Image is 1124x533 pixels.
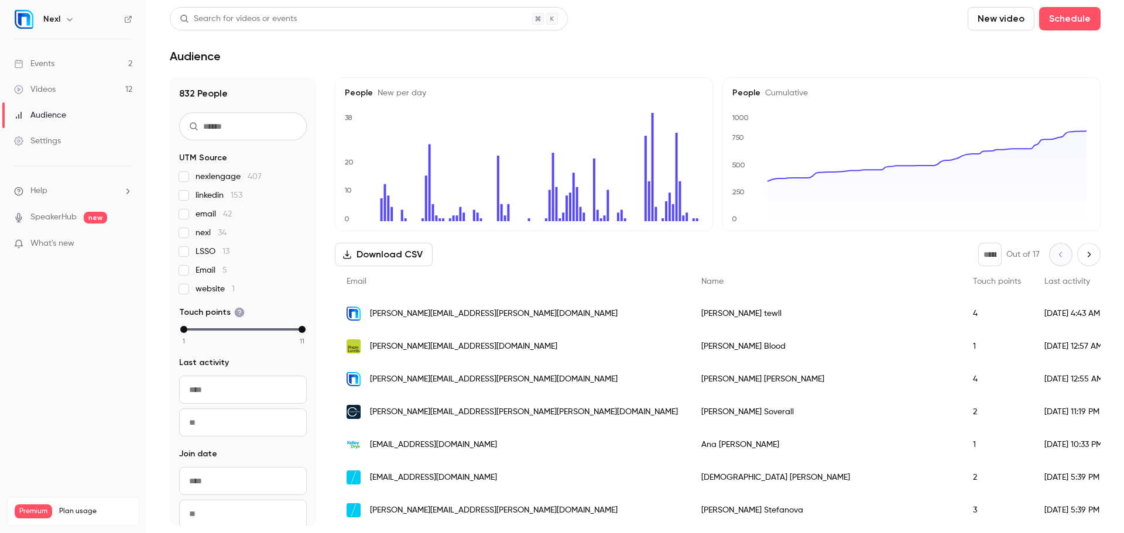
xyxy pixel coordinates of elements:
[690,428,961,461] div: Ana [PERSON_NAME]
[59,507,132,516] span: Plan usage
[370,439,497,451] span: [EMAIL_ADDRESS][DOMAIN_NAME]
[30,185,47,197] span: Help
[84,212,107,223] span: new
[347,438,361,452] img: kelleydrye.com
[196,227,227,239] span: nexl
[370,406,678,418] span: [PERSON_NAME][EMAIL_ADDRESS][PERSON_NAME][PERSON_NAME][DOMAIN_NAME]
[180,13,297,25] div: Search for videos or events
[690,330,961,363] div: [PERSON_NAME] Blood
[15,504,52,518] span: Premium
[347,470,361,484] img: karanovicpartners.com
[961,297,1033,330] div: 4
[300,336,304,346] span: 11
[1033,297,1115,330] div: [DATE] 4:43 AM
[373,89,426,97] span: New per day
[347,503,361,517] img: karanovicpartners.com
[370,341,557,353] span: [PERSON_NAME][EMAIL_ADDRESS][DOMAIN_NAME]
[183,336,185,346] span: 1
[218,229,227,237] span: 34
[15,10,33,29] img: Nexl
[345,114,352,122] text: 38
[179,467,307,495] input: From
[179,357,229,369] span: Last activity
[179,448,217,460] span: Join date
[690,461,961,494] div: [DEMOGRAPHIC_DATA] [PERSON_NAME]
[347,372,361,386] img: nexl.cloud
[179,500,307,528] input: To
[14,135,61,147] div: Settings
[14,185,132,197] li: help-dropdown-opener
[180,326,187,333] div: min
[732,114,749,122] text: 1000
[732,133,744,142] text: 750
[1033,363,1115,396] div: [DATE] 12:55 AM
[961,363,1033,396] div: 4
[30,211,77,223] a: SpeakerHub
[196,208,232,220] span: email
[347,307,361,321] img: nexl.cloud
[732,161,745,169] text: 500
[370,504,618,517] span: [PERSON_NAME][EMAIL_ADDRESS][PERSON_NAME][DOMAIN_NAME]
[43,13,60,25] h6: Nexl
[347,339,361,353] img: hoganlovells.com
[179,408,307,436] input: To
[370,373,618,386] span: [PERSON_NAME][EMAIL_ADDRESS][PERSON_NAME][DOMAIN_NAME]
[344,186,352,194] text: 10
[179,152,227,164] span: UTM Source
[196,246,229,257] span: LSSO
[196,171,262,183] span: nexlengage
[196,190,242,201] span: linkedin
[690,396,961,428] div: [PERSON_NAME] Soverall
[179,307,245,318] span: Touch points
[961,330,1033,363] div: 1
[1033,461,1115,494] div: [DATE] 5:39 PM
[170,49,221,63] h1: Audience
[345,87,703,99] h5: People
[968,7,1034,30] button: New video
[1033,428,1115,461] div: [DATE] 10:33 PM
[1033,330,1115,363] div: [DATE] 12:57 AM
[14,58,54,70] div: Events
[196,283,235,295] span: website
[30,238,74,250] span: What's new
[1033,494,1115,527] div: [DATE] 5:39 PM
[690,494,961,527] div: [PERSON_NAME] Stefanova
[222,266,227,274] span: 5
[232,285,235,293] span: 1
[196,264,227,276] span: Email
[179,376,307,404] input: From
[335,243,433,266] button: Download CSV
[1033,396,1115,428] div: [DATE] 11:19 PM
[732,215,737,223] text: 0
[370,308,618,320] span: [PERSON_NAME][EMAIL_ADDRESS][PERSON_NAME][DOMAIN_NAME]
[1077,243,1101,266] button: Next page
[299,326,306,333] div: max
[222,247,229,256] span: 13
[118,239,132,249] iframe: Noticeable Trigger
[347,277,366,286] span: Email
[179,87,307,101] h1: 832 People
[14,84,56,95] div: Videos
[14,109,66,121] div: Audience
[370,472,497,484] span: [EMAIL_ADDRESS][DOMAIN_NAME]
[973,277,1021,286] span: Touch points
[732,188,745,196] text: 250
[231,191,242,200] span: 153
[1006,249,1040,260] p: Out of 17
[1039,7,1101,30] button: Schedule
[347,405,361,419] img: conyers.com
[701,277,724,286] span: Name
[1044,277,1090,286] span: Last activity
[344,215,349,223] text: 0
[690,297,961,330] div: [PERSON_NAME] tewll
[223,210,232,218] span: 42
[345,158,354,166] text: 20
[690,363,961,396] div: [PERSON_NAME] [PERSON_NAME]
[961,428,1033,461] div: 1
[961,396,1033,428] div: 2
[248,173,262,181] span: 407
[732,87,1091,99] h5: People
[760,89,808,97] span: Cumulative
[961,494,1033,527] div: 3
[961,461,1033,494] div: 2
